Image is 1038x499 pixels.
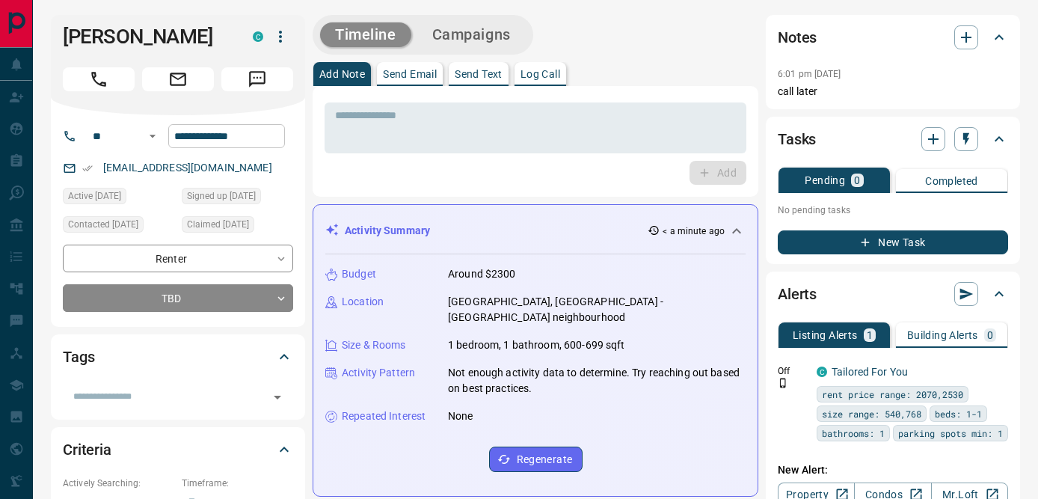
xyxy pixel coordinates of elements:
span: size range: 540,768 [822,406,921,421]
p: < a minute ago [663,224,725,238]
p: Completed [925,176,978,186]
div: Activity Summary< a minute ago [325,217,746,245]
button: Regenerate [489,447,583,472]
p: Pending [805,175,845,186]
span: Contacted [DATE] [68,217,138,232]
div: Tags [63,339,293,375]
p: Send Email [383,69,437,79]
div: Alerts [778,276,1008,312]
h2: Notes [778,25,817,49]
p: Log Call [520,69,560,79]
div: condos.ca [817,367,827,377]
a: Tailored For You [832,366,908,378]
p: Repeated Interest [342,408,426,424]
button: Open [144,127,162,145]
p: Activity Summary [345,223,430,239]
p: 6:01 pm [DATE] [778,69,841,79]
h2: Tasks [778,127,816,151]
div: TBD [63,284,293,312]
p: 0 [987,330,993,340]
p: Budget [342,266,376,282]
span: bathrooms: 1 [822,426,885,441]
span: Message [221,67,293,91]
p: None [448,408,473,424]
p: [GEOGRAPHIC_DATA], [GEOGRAPHIC_DATA] - [GEOGRAPHIC_DATA] neighbourhood [448,294,746,325]
div: Renter [63,245,293,272]
span: parking spots min: 1 [898,426,1003,441]
span: Signed up [DATE] [187,189,256,203]
p: No pending tasks [778,199,1008,221]
span: beds: 1-1 [935,406,982,421]
p: 1 [867,330,873,340]
div: Mon Nov 25 2024 [63,188,174,209]
p: Send Text [455,69,503,79]
span: Call [63,67,135,91]
p: Actively Searching: [63,477,174,490]
h2: Criteria [63,438,111,462]
div: Notes [778,19,1008,55]
div: Mon Nov 25 2024 [182,188,293,209]
p: Building Alerts [907,330,978,340]
p: Timeframe: [182,477,293,490]
button: New Task [778,230,1008,254]
div: Tasks [778,121,1008,157]
div: condos.ca [253,31,263,42]
p: Not enough activity data to determine. Try reaching out based on best practices. [448,365,746,397]
span: rent price range: 2070,2530 [822,387,963,402]
a: [EMAIL_ADDRESS][DOMAIN_NAME] [103,162,272,174]
h2: Tags [63,345,94,369]
h1: [PERSON_NAME] [63,25,230,49]
button: Timeline [320,22,411,47]
p: 1 bedroom, 1 bathroom, 600-699 sqft [448,337,625,353]
button: Open [267,387,288,408]
svg: Email Verified [82,163,93,174]
p: Add Note [319,69,365,79]
span: Active [DATE] [68,189,121,203]
p: Location [342,294,384,310]
div: Thu May 08 2025 [63,216,174,237]
h2: Alerts [778,282,817,306]
p: call later [778,84,1008,100]
div: Mon Nov 25 2024 [182,216,293,237]
div: Criteria [63,432,293,468]
p: Off [778,364,808,378]
p: Size & Rooms [342,337,406,353]
button: Campaigns [417,22,526,47]
p: Activity Pattern [342,365,415,381]
p: Listing Alerts [793,330,858,340]
svg: Push Notification Only [778,378,788,388]
p: 0 [854,175,860,186]
span: Claimed [DATE] [187,217,249,232]
p: New Alert: [778,462,1008,478]
span: Email [142,67,214,91]
p: Around $2300 [448,266,516,282]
